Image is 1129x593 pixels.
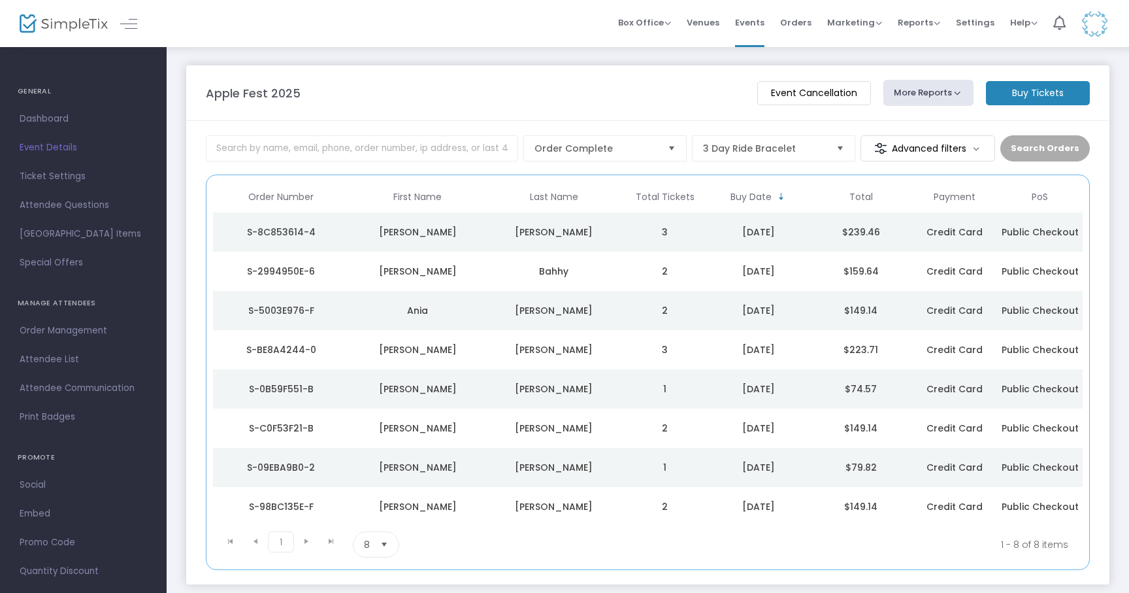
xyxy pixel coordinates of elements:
td: 2 [622,409,707,448]
span: Credit Card [926,422,983,435]
td: 3 [622,212,707,252]
div: Kristina [353,422,483,435]
span: Credit Card [926,304,983,317]
td: $223.71 [810,330,912,369]
span: Order Management [20,322,147,339]
div: Data table [213,182,1083,526]
div: S-BE8A4244-0 [216,343,346,356]
div: Jablonski [489,304,619,317]
span: Sortable [776,192,787,202]
span: Ticket Settings [20,168,147,185]
m-button: Advanced filters [860,135,996,161]
div: Lentine [489,343,619,356]
td: 2 [622,291,707,330]
span: Public Checkout [1002,304,1079,317]
div: Tania [353,500,483,513]
span: Print Badges [20,409,147,426]
span: Reports [898,16,940,29]
span: Public Checkout [1002,265,1079,278]
button: Select [375,532,393,557]
span: Attendee Communication [20,380,147,397]
td: 1 [622,448,707,487]
m-button: Event Cancellation [757,81,871,105]
span: Marketing [827,16,882,29]
div: 8/1/2025 [711,422,807,435]
div: S-09EBA9B0-2 [216,461,346,474]
div: Bahhy [489,265,619,278]
span: Event Details [20,139,147,156]
td: $149.14 [810,487,912,526]
span: Special Offers [20,254,147,271]
span: Social [20,477,147,494]
span: Credit Card [926,500,983,513]
m-button: Buy Tickets [986,81,1090,105]
div: 8/9/2025 [711,265,807,278]
span: Attendee List [20,351,147,368]
span: Orders [780,6,811,39]
span: 3 Day Ride Bracelet [703,142,826,155]
span: Public Checkout [1002,461,1079,474]
img: filter [874,142,887,155]
div: Paola [353,382,483,396]
span: 8 [364,538,370,551]
span: Quantity Discount [20,563,147,580]
div: Bushar [489,461,619,474]
span: Credit Card [926,343,983,356]
span: Page 1 [268,532,294,552]
span: Public Checkout [1002,500,1079,513]
div: Selim [489,500,619,513]
span: Total [849,192,873,203]
span: Venues [687,6,719,39]
m-panel-title: Apple Fest 2025 [206,84,301,102]
button: More Reports [883,80,974,106]
div: Sam [353,343,483,356]
div: Jeff [353,461,483,474]
div: S-C0F53F21-B [216,422,346,435]
div: 8/1/2025 [711,500,807,513]
span: Credit Card [926,265,983,278]
div: Beltramo [489,382,619,396]
span: Credit Card [926,382,983,396]
div: Wixon [489,422,619,435]
span: Public Checkout [1002,226,1079,239]
h4: PROMOTE [18,445,149,471]
div: 8/12/2025 [711,226,807,239]
button: Select [663,136,681,161]
div: 8/3/2025 [711,382,807,396]
td: $79.82 [810,448,912,487]
td: $159.64 [810,252,912,291]
div: S-5003E976-F [216,304,346,317]
div: S-0B59F551-B [216,382,346,396]
span: Dashboard [20,110,147,127]
span: Public Checkout [1002,343,1079,356]
td: 2 [622,487,707,526]
th: Total Tickets [622,182,707,212]
h4: GENERAL [18,78,149,105]
h4: MANAGE ATTENDEES [18,290,149,316]
span: Settings [956,6,994,39]
td: $149.14 [810,291,912,330]
td: $239.46 [810,212,912,252]
span: Embed [20,505,147,522]
td: $74.57 [810,369,912,409]
span: PoS [1032,192,1048,203]
div: 8/7/2025 [711,343,807,356]
td: 3 [622,330,707,369]
span: Help [1010,16,1038,29]
div: S-2994950E-6 [216,265,346,278]
span: Public Checkout [1002,422,1079,435]
span: Events [735,6,764,39]
div: Megan [353,226,483,239]
div: Ania [353,304,483,317]
span: Buy Date [730,192,772,203]
div: Jowana [353,265,483,278]
span: Promo Code [20,534,147,551]
td: $149.14 [810,409,912,448]
span: Box Office [618,16,671,29]
span: Credit Card [926,461,983,474]
div: 8/1/2025 [711,461,807,474]
kendo-pager-info: 1 - 8 of 8 items [529,532,1068,558]
span: Order Number [248,192,314,203]
div: S-98BC135E-F [216,500,346,513]
div: 8/8/2025 [711,304,807,317]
